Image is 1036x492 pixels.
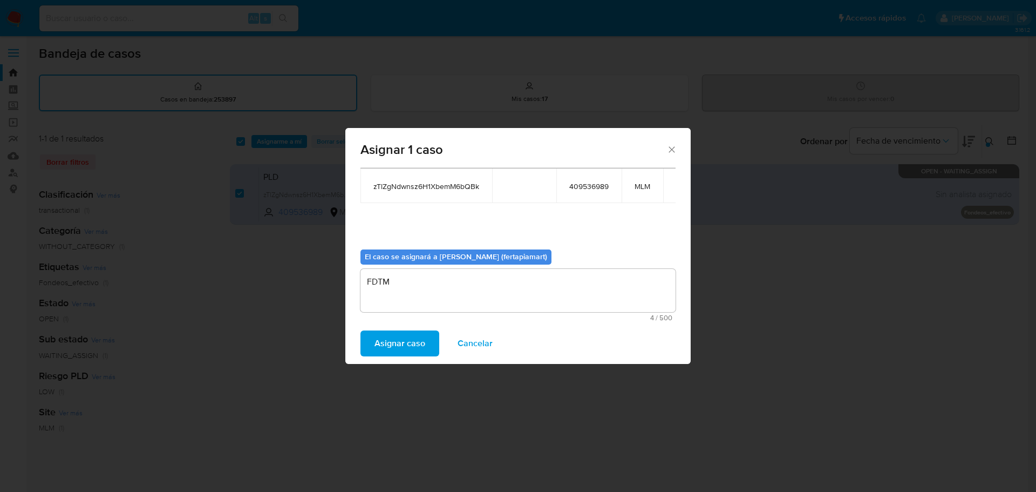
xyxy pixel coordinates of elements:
button: Cancelar [444,331,507,356]
b: El caso se asignará a [PERSON_NAME] (fertapiamart) [365,251,547,262]
button: Cerrar ventana [666,144,676,154]
button: Asignar caso [360,331,439,356]
div: assign-modal [345,128,691,364]
textarea: FDTM [360,269,676,312]
span: Cancelar [458,332,493,355]
span: 409536989 [569,181,609,191]
span: zTlZgNdwnsz6H1XbemM6bQBk [373,181,479,191]
span: Asignar 1 caso [360,143,666,156]
span: Asignar caso [374,332,425,355]
span: Máximo 500 caracteres [364,314,672,321]
span: MLM [635,181,650,191]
